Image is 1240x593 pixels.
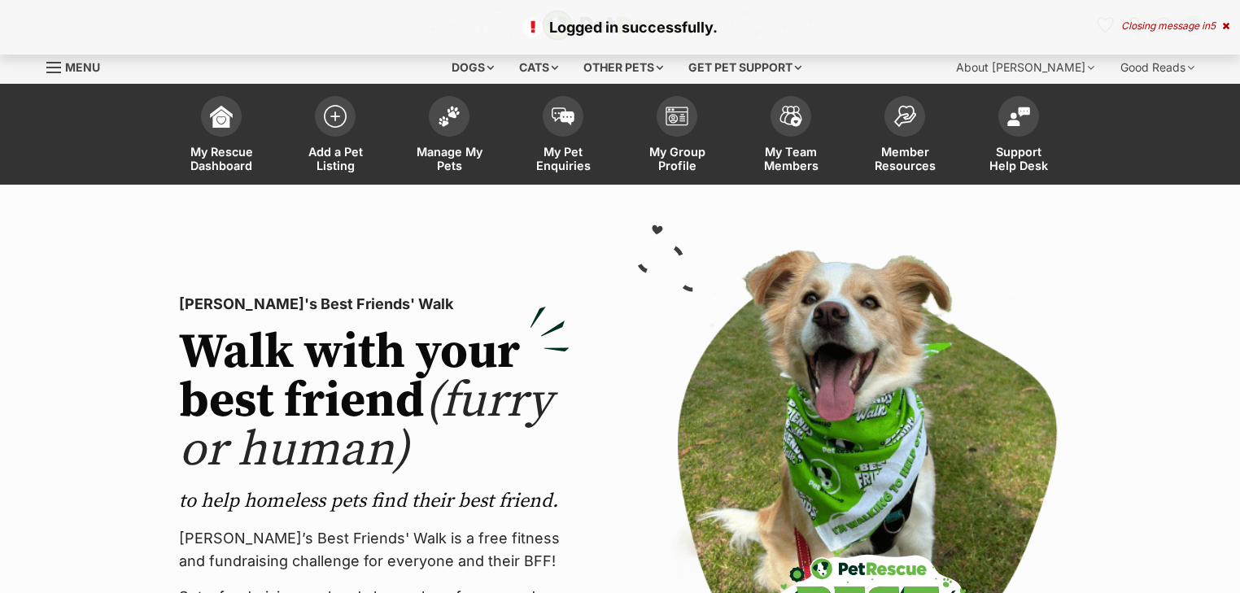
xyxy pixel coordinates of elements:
p: [PERSON_NAME]'s Best Friends' Walk [179,293,570,316]
a: My Pet Enquiries [506,88,620,185]
img: help-desk-icon-fdf02630f3aa405de69fd3d07c3f3aa587a6932b1a1747fa1d2bba05be0121f9.svg [1007,107,1030,126]
div: Other pets [572,51,675,84]
span: My Group Profile [640,145,714,172]
span: Member Resources [868,145,941,172]
div: Cats [508,51,570,84]
span: Add a Pet Listing [299,145,372,172]
span: (furry or human) [179,371,552,481]
a: Support Help Desk [962,88,1076,185]
img: dashboard-icon-eb2f2d2d3e046f16d808141f083e7271f6b2e854fb5c12c21221c1fb7104beca.svg [210,105,233,128]
a: My Team Members [734,88,848,185]
span: My Team Members [754,145,827,172]
a: Menu [46,51,111,81]
img: group-profile-icon-3fa3cf56718a62981997c0bc7e787c4b2cf8bcc04b72c1350f741eb67cf2f40e.svg [666,107,688,126]
a: Member Resources [848,88,962,185]
p: to help homeless pets find their best friend. [179,488,570,514]
span: My Rescue Dashboard [185,145,258,172]
img: add-pet-listing-icon-0afa8454b4691262ce3f59096e99ab1cd57d4a30225e0717b998d2c9b9846f56.svg [324,105,347,128]
span: My Pet Enquiries [526,145,600,172]
span: Support Help Desk [982,145,1055,172]
h2: Walk with your best friend [179,329,570,475]
a: My Rescue Dashboard [164,88,278,185]
div: Good Reads [1109,51,1206,84]
a: Add a Pet Listing [278,88,392,185]
span: Manage My Pets [413,145,486,172]
img: team-members-icon-5396bd8760b3fe7c0b43da4ab00e1e3bb1a5d9ba89233759b79545d2d3fc5d0d.svg [779,106,802,127]
img: member-resources-icon-8e73f808a243e03378d46382f2149f9095a855e16c252ad45f914b54edf8863c.svg [893,105,916,127]
div: About [PERSON_NAME] [945,51,1106,84]
p: [PERSON_NAME]’s Best Friends' Walk is a free fitness and fundraising challenge for everyone and t... [179,527,570,573]
div: Get pet support [677,51,813,84]
a: Manage My Pets [392,88,506,185]
img: pet-enquiries-icon-7e3ad2cf08bfb03b45e93fb7055b45f3efa6380592205ae92323e6603595dc1f.svg [552,107,574,125]
div: Dogs [440,51,505,84]
a: My Group Profile [620,88,734,185]
span: Menu [65,60,100,74]
img: manage-my-pets-icon-02211641906a0b7f246fdf0571729dbe1e7629f14944591b6c1af311fb30b64b.svg [438,106,461,127]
